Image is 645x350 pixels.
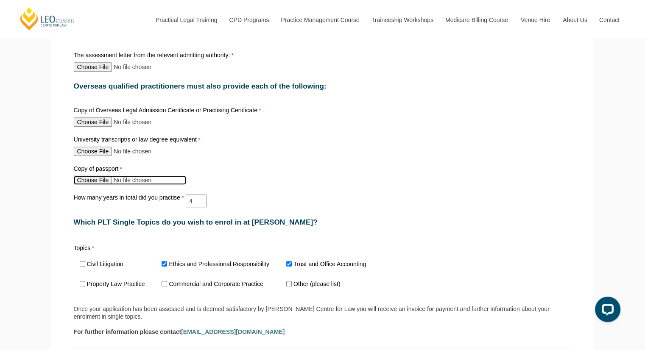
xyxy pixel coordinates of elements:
[74,82,572,90] h2: Overseas qualified practitioners must also provide each of the following:
[87,281,145,287] label: Property Law Practice
[74,305,572,320] div: Once your application has been assessed and is deemed satisfactory by [PERSON_NAME] Centre for La...
[74,328,285,335] b: For further information please contact
[223,2,274,38] a: CPD Programs
[588,293,624,329] iframe: LiveChat chat widget
[365,2,439,38] a: Traineeship Workshops
[275,2,365,38] a: Practice Management Course
[149,2,223,38] a: Practical Legal Training
[514,2,556,38] a: Venue Hire
[19,7,75,31] a: [PERSON_NAME] Centre for Law
[74,175,186,185] input: Copy of passport
[74,62,186,72] input: The assessment letter from the relevant admitting authority:
[74,147,186,156] input: University transcript/s or law degree equivalent
[556,2,593,38] a: About Us
[593,2,626,38] a: Contact
[439,2,514,38] a: Medicare Billing Course
[74,218,572,226] h2: Which PLT Single Topics do you wish to enrol in at [PERSON_NAME]?
[70,242,381,296] div: Topics required
[186,194,207,207] input: How many years in total did you practise
[293,261,366,267] label: Trust and Office Accounting
[74,136,203,144] label: University transcript/s or law degree equivalent
[181,328,285,335] a: [EMAIL_ADDRESS][DOMAIN_NAME]
[293,281,340,287] label: Other (please list)
[74,243,180,253] label: Topics required
[169,281,263,287] label: Commercial and Corporate Practice
[74,166,159,174] label: Copy of passport
[74,52,236,60] label: The assessment letter from the relevant admitting authority:
[74,107,263,115] label: Copy of Overseas Legal Admission Certificate or Practising Certificate
[169,261,269,267] label: Ethics and Professional Responsibility
[74,117,186,127] input: Copy of Overseas Legal Admission Certificate or Practising Certificate
[87,261,123,267] label: Civil Litigation
[74,194,186,201] label: How many years in total did you practise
